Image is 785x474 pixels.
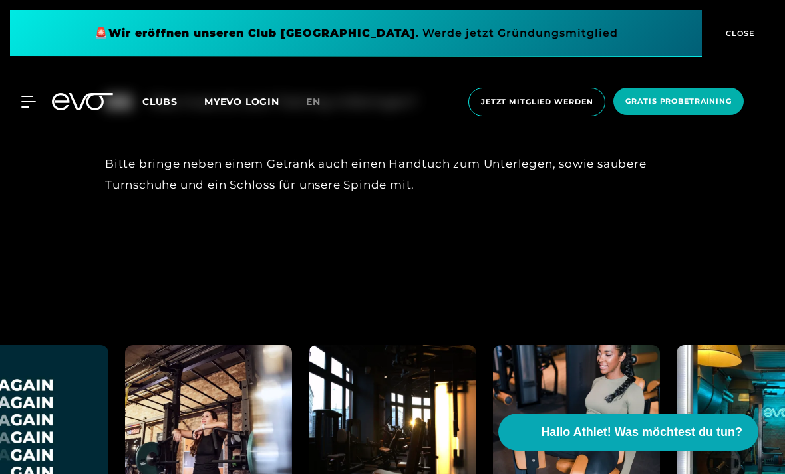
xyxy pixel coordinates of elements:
a: Jetzt Mitglied werden [464,88,609,116]
span: Hallo Athlet! Was möchtest du tun? [541,423,742,441]
a: en [306,94,337,110]
span: Jetzt Mitglied werden [481,96,593,108]
span: Gratis Probetraining [625,96,732,107]
a: MYEVO LOGIN [204,96,279,108]
a: Clubs [142,95,204,108]
span: en [306,96,321,108]
span: Clubs [142,96,178,108]
button: CLOSE [702,10,775,57]
div: Bitte bringe neben einem Getränk auch einen Handtuch zum Unterlegen, sowie saubere Turnschuhe und... [105,153,680,196]
a: Gratis Probetraining [609,88,748,116]
button: Hallo Athlet! Was möchtest du tun? [498,414,758,451]
span: CLOSE [722,27,755,39]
